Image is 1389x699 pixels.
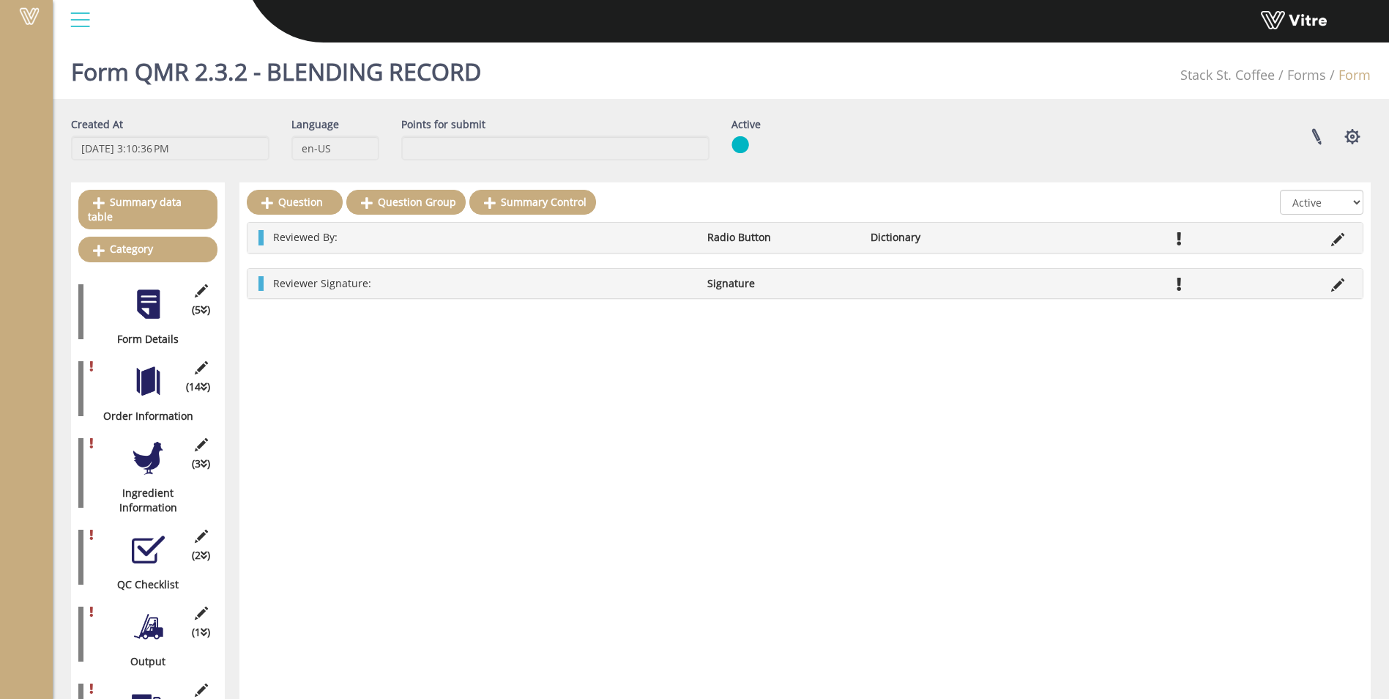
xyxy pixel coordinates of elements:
a: Summary Control [469,190,596,215]
h1: Form QMR 2.3.2 - BLENDING RECORD [71,37,481,99]
div: Output [78,654,206,669]
li: Dictionary [863,230,1026,245]
a: Forms [1287,66,1326,84]
label: Language [291,117,339,132]
a: Question [247,190,343,215]
a: Summary data table [78,190,217,229]
div: Form Details [78,332,206,347]
span: Reviewer Signature: [273,276,371,290]
span: (5 ) [192,303,210,317]
li: Form [1326,66,1371,85]
span: 392 [1180,66,1275,84]
span: (2 ) [192,548,210,563]
span: Reviewed By: [273,230,338,244]
div: QC Checklist [78,577,206,592]
span: (14 ) [186,380,210,394]
label: Active [731,117,761,132]
label: Points for submit [401,117,485,132]
div: Ingredient Information [78,486,206,515]
img: yes [731,136,749,154]
a: Question Group [346,190,466,215]
div: Order Information [78,409,206,424]
li: Radio Button [700,230,863,245]
a: Category [78,237,217,262]
label: Created At [71,117,123,132]
span: (1 ) [192,625,210,640]
span: (3 ) [192,456,210,471]
li: Signature [700,276,863,291]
